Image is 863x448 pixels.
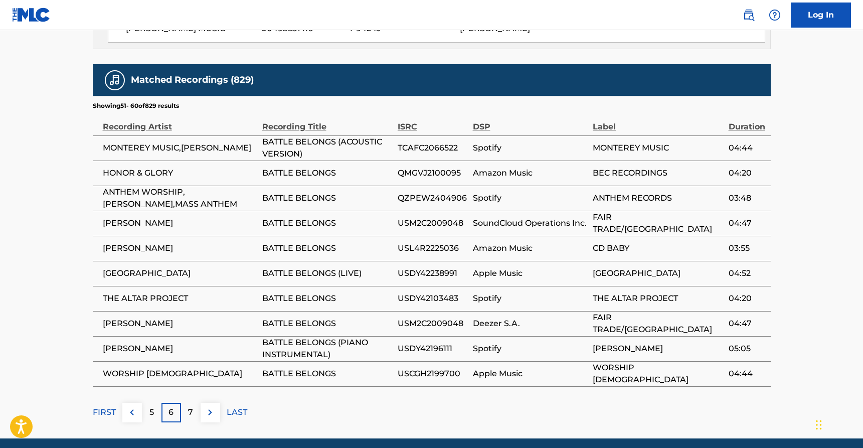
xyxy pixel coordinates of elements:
span: BATTLE BELONGS [262,192,393,204]
span: MONTEREY MUSIC,[PERSON_NAME] [103,142,257,154]
span: BATTLE BELONGS (ACOUSTIC VERSION) [262,136,393,160]
div: Recording Title [262,110,393,133]
div: Recording Artist [103,110,257,133]
span: USL4R2225036 [398,242,468,254]
img: MLC Logo [12,8,51,22]
span: BATTLE BELONGS (LIVE) [262,267,393,279]
span: 03:48 [729,192,766,204]
a: Log In [791,3,851,28]
span: Spotify [473,292,588,305]
span: BATTLE BELONGS [262,242,393,254]
span: Spotify [473,192,588,204]
div: Drag [816,410,822,440]
span: BATTLE BELONGS (PIANO INSTRUMENTAL) [262,337,393,361]
span: [PERSON_NAME] [593,343,723,355]
span: USDY42238991 [398,267,468,279]
span: USDY42103483 [398,292,468,305]
span: 04:44 [729,142,766,154]
span: 04:52 [729,267,766,279]
span: BATTLE BELONGS [262,292,393,305]
span: [PERSON_NAME] [103,318,257,330]
span: Spotify [473,142,588,154]
span: Spotify [473,343,588,355]
img: Matched Recordings [109,74,121,86]
span: THE ALTAR PROJECT [593,292,723,305]
span: USM2C2009048 [398,217,468,229]
div: Label [593,110,723,133]
p: Showing 51 - 60 of 829 results [93,101,179,110]
div: ISRC [398,110,468,133]
span: Apple Music [473,267,588,279]
span: BATTLE BELONGS [262,217,393,229]
span: Amazon Music [473,242,588,254]
span: USM2C2009048 [398,318,468,330]
span: Amazon Music [473,167,588,179]
a: Public Search [739,5,759,25]
span: ANTHEM WORSHIP,[PERSON_NAME],MASS ANTHEM [103,186,257,210]
div: Help [765,5,785,25]
span: BATTLE BELONGS [262,318,393,330]
div: Duration [729,110,766,133]
div: DSP [473,110,588,133]
span: [GEOGRAPHIC_DATA] [593,267,723,279]
p: 5 [149,406,154,418]
span: Deezer S.A. [473,318,588,330]
span: USDY42196111 [398,343,468,355]
span: HONOR & GLORY [103,167,257,179]
span: 04:47 [729,217,766,229]
span: 05:05 [729,343,766,355]
span: CD BABY [593,242,723,254]
span: THE ALTAR PROJECT [103,292,257,305]
img: search [743,9,755,21]
h5: Matched Recordings (829) [131,74,254,86]
p: 6 [168,406,174,418]
span: 04:20 [729,292,766,305]
span: BEC RECORDINGS [593,167,723,179]
span: BATTLE BELONGS [262,368,393,380]
img: left [126,406,138,418]
span: QZPEW2404906 [398,192,468,204]
img: help [769,9,781,21]
span: [PERSON_NAME] [103,217,257,229]
img: right [204,406,216,418]
span: Apple Music [473,368,588,380]
p: 7 [188,406,193,418]
span: FAIR TRADE/[GEOGRAPHIC_DATA] [593,312,723,336]
span: WORSHIP [DEMOGRAPHIC_DATA] [593,362,723,386]
span: QMGVJ2100095 [398,167,468,179]
span: TCAFC2066522 [398,142,468,154]
span: 04:20 [729,167,766,179]
span: SoundCloud Operations Inc. [473,217,588,229]
p: FIRST [93,406,116,418]
span: FAIR TRADE/[GEOGRAPHIC_DATA] [593,211,723,235]
span: [PERSON_NAME] [460,24,530,33]
iframe: Chat Widget [813,400,863,448]
span: USCGH2199700 [398,368,468,380]
span: 04:44 [729,368,766,380]
span: BATTLE BELONGS [262,167,393,179]
span: [GEOGRAPHIC_DATA] [103,267,257,279]
span: ANTHEM RECORDS [593,192,723,204]
span: 03:55 [729,242,766,254]
span: MONTEREY MUSIC [593,142,723,154]
span: [PERSON_NAME] [103,242,257,254]
span: WORSHIP [DEMOGRAPHIC_DATA] [103,368,257,380]
p: LAST [227,406,247,418]
span: [PERSON_NAME] [103,343,257,355]
span: 04:47 [729,318,766,330]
